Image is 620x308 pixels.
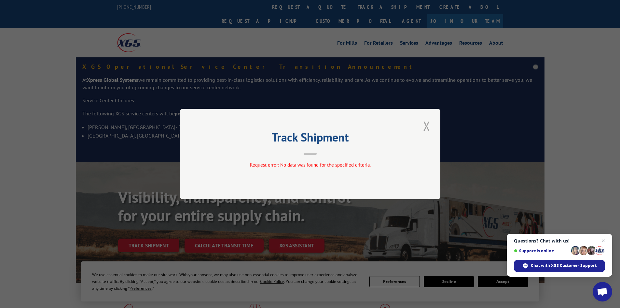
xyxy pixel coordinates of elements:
a: Open chat [593,282,612,301]
span: Request error: No data was found for the specified criteria. [250,162,370,168]
span: Support is online [514,248,569,253]
span: Chat with XGS Customer Support [531,263,597,269]
button: Close modal [421,117,432,135]
h2: Track Shipment [213,133,408,145]
span: Chat with XGS Customer Support [514,260,605,272]
span: Questions? Chat with us! [514,238,605,243]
